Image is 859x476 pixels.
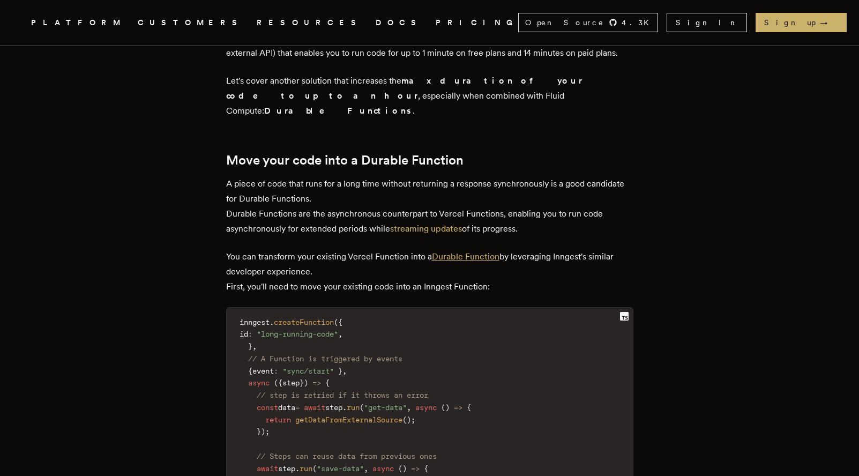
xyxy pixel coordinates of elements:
span: . [295,464,300,473]
span: await [257,464,278,473]
span: , [338,330,342,338]
span: id [240,330,248,338]
span: ) [261,427,265,436]
span: run [300,464,312,473]
span: // A Function is triggered by events [248,354,402,363]
a: DOCS [376,16,423,29]
p: A piece of code that runs for a long time without returning a response synchronously is a good ca... [226,176,633,236]
span: . [342,403,347,412]
span: step [278,464,295,473]
a: PRICING [436,16,518,29]
span: => [411,464,420,473]
a: CUSTOMERS [138,16,244,29]
span: return [265,415,291,424]
span: async [372,464,394,473]
span: ; [265,427,270,436]
span: ( [334,318,338,326]
span: createFunction [274,318,334,326]
span: 4.3 K [622,17,655,28]
span: step [282,378,300,387]
span: } [338,367,342,375]
span: { [338,318,342,326]
span: → [820,17,838,28]
span: ) [407,415,411,424]
span: async [415,403,437,412]
span: async [248,378,270,387]
span: ) [402,464,407,473]
span: => [454,403,462,412]
span: Open Source [525,17,604,28]
span: } [257,427,261,436]
span: { [278,378,282,387]
span: { [424,464,428,473]
button: RESOURCES [257,16,363,29]
span: . [270,318,274,326]
span: ; [411,415,415,424]
span: data [278,403,295,412]
a: Sign up [756,13,847,32]
span: , [407,403,411,412]
a: Sign In [667,13,747,32]
span: ) [304,378,308,387]
span: ( [360,403,364,412]
span: const [257,403,278,412]
span: => [312,378,321,387]
p: You can transform your existing Vercel Function into a by leveraging Inngest's similar developer ... [226,249,633,294]
span: run [347,403,360,412]
a: streaming updates [390,224,462,234]
span: "get-data" [364,403,407,412]
span: await [304,403,325,412]
span: : [248,330,252,338]
span: ( [274,378,278,387]
span: event [252,367,274,375]
span: "save-data" [317,464,364,473]
strong: Durable Functions [264,106,413,116]
span: // step is retried if it throws an error [257,391,428,399]
p: Let's cover another solution that increases the , especially when combined with Fluid Compute: . [226,73,633,118]
span: ( [402,415,407,424]
button: PLATFORM [31,16,125,29]
span: getDataFromExternalSource [295,415,402,424]
a: Durable Function [432,251,499,262]
span: { [467,403,471,412]
span: ( [441,403,445,412]
span: "long-running-code" [257,330,338,338]
span: step [325,403,342,412]
span: , [252,342,257,351]
span: = [295,403,300,412]
span: ) [445,403,450,412]
span: } [248,342,252,351]
span: { [325,378,330,387]
h2: Move your code into a Durable Function [226,153,633,168]
span: , [364,464,368,473]
span: inngest [240,318,270,326]
span: { [248,367,252,375]
span: } [300,378,304,387]
span: ( [398,464,402,473]
span: : [274,367,278,375]
span: "sync/start" [282,367,334,375]
span: , [342,367,347,375]
strong: max duration of your code to up to an hour [226,76,582,101]
span: // Steps can reuse data from previous ones [257,452,437,460]
span: ( [312,464,317,473]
